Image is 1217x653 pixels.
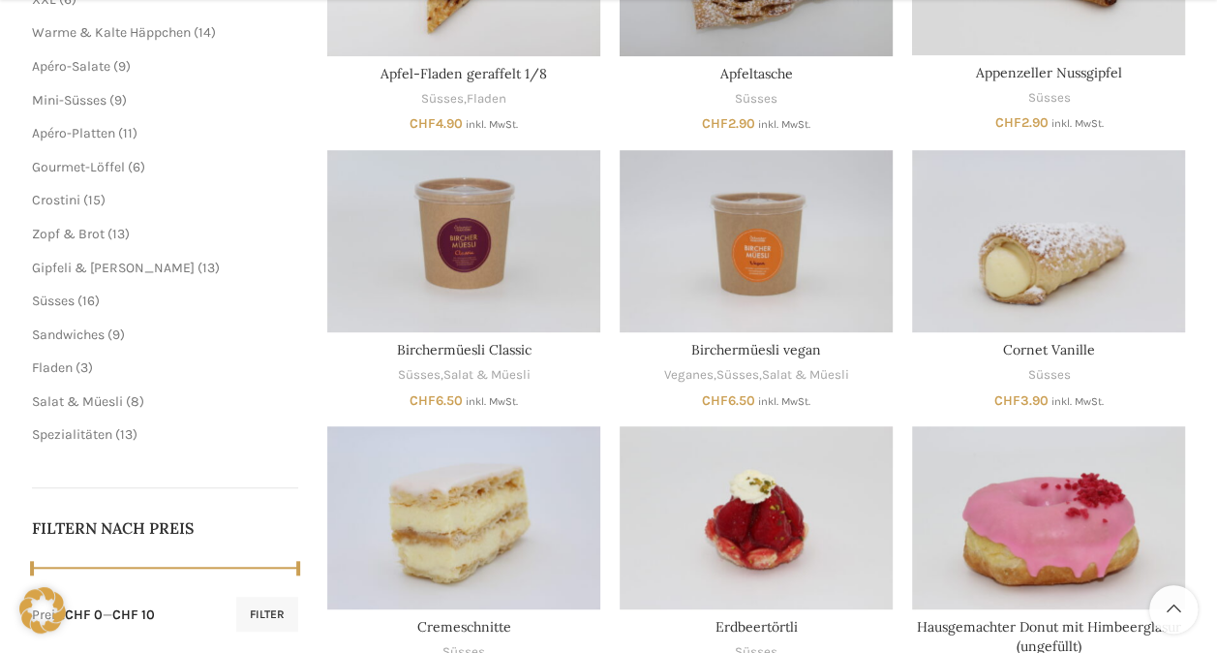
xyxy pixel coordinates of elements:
a: Süsses [716,366,759,385]
span: 8 [131,393,139,410]
a: Warme & Kalte Häppchen [32,24,191,41]
div: , [327,366,600,385]
a: Apfeltasche [720,65,793,82]
span: 13 [202,260,215,276]
a: Hausgemachter Donut mit Himbeerglasur (ungefüllt) [912,426,1185,608]
small: inkl. MwSt. [1050,117,1103,130]
a: Sandwiches [32,326,105,343]
button: Filter [236,597,298,632]
bdi: 4.90 [410,115,463,132]
span: 3 [80,359,88,376]
a: Süsses [421,90,464,109]
a: Erdbeertörtli [620,426,893,608]
span: 15 [88,192,101,208]
span: CHF [994,392,1020,409]
bdi: 6.50 [410,392,463,409]
a: Spezialitäten [32,426,112,443]
span: CHF [702,115,728,132]
span: CHF [410,392,436,409]
a: Birchermüesli Classic [327,150,600,332]
span: 13 [120,426,133,443]
a: Süsses [32,293,75,309]
a: Apéro-Platten [32,125,115,141]
a: Salat & Müesli [32,393,123,410]
a: Cremeschnitte [327,426,600,608]
a: Zopf & Brot [32,226,105,242]
span: 13 [112,226,125,242]
a: Süsses [1027,89,1070,108]
a: Cornet Vanille [1003,341,1095,358]
span: 9 [118,58,126,75]
a: Süsses [735,90,777,109]
bdi: 2.90 [994,114,1048,131]
small: inkl. MwSt. [758,118,810,131]
a: Birchermüesli vegan [620,150,893,332]
a: Salat & Müesli [443,366,531,385]
div: , [327,90,600,109]
a: Birchermüesli Classic [397,341,532,358]
div: Preis: — [32,606,155,625]
a: Cornet Vanille [912,150,1185,332]
a: Süsses [1027,366,1070,385]
span: 9 [112,326,120,343]
span: CHF 10 [112,606,155,623]
bdi: 2.90 [702,115,755,132]
span: CHF [702,392,728,409]
span: CHF [994,114,1020,131]
span: 11 [123,125,133,141]
a: Erdbeertörtli [715,618,798,636]
a: Apfel-Fladen geraffelt 1/8 [380,65,547,82]
a: Gourmet-Löffel [32,159,125,175]
span: 16 [82,293,95,309]
a: Salat & Müesli [762,366,849,385]
span: 14 [198,24,211,41]
bdi: 6.50 [702,392,755,409]
a: Crostini [32,192,80,208]
small: inkl. MwSt. [1051,395,1104,408]
h5: Filtern nach Preis [32,517,299,539]
small: inkl. MwSt. [758,395,810,408]
small: inkl. MwSt. [466,395,518,408]
a: Fladen [467,90,506,109]
a: Apéro-Salate [32,58,110,75]
a: Scroll to top button [1149,585,1198,634]
a: Veganes [664,366,714,385]
span: 9 [114,92,122,109]
div: , , [620,366,893,385]
bdi: 3.90 [994,392,1049,409]
a: Gipfeli & [PERSON_NAME] [32,260,195,276]
small: inkl. MwSt. [466,118,518,131]
a: Appenzeller Nussgipfel [976,64,1122,81]
a: Süsses [398,366,441,385]
a: Birchermüesli vegan [691,341,821,358]
a: Cremeschnitte [417,618,511,636]
span: 6 [133,159,140,175]
span: CHF [410,115,436,132]
a: Fladen [32,359,73,376]
a: Mini-Süsses [32,92,106,109]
